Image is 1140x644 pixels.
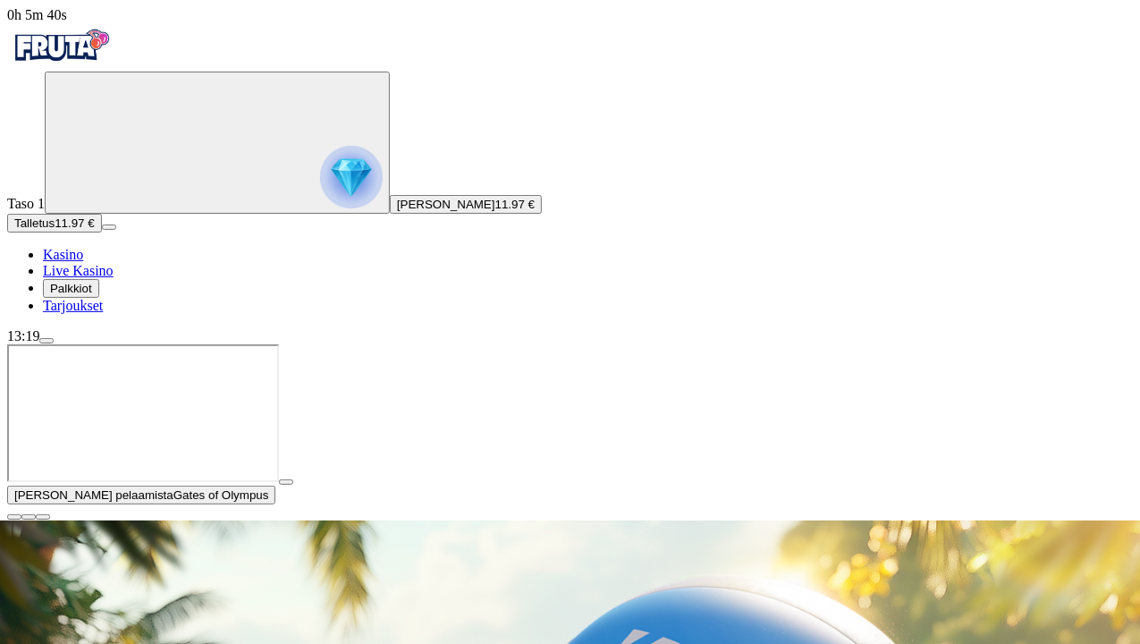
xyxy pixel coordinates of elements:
[43,263,114,278] a: poker-chip iconLive Kasino
[7,196,45,211] span: Taso 1
[7,23,114,68] img: Fruta
[279,479,293,485] button: play icon
[7,214,102,233] button: Talletusplus icon11.97 €
[7,486,275,504] button: [PERSON_NAME] pelaamistaGates of Olympus
[43,247,83,262] span: Kasino
[397,198,495,211] span: [PERSON_NAME]
[39,338,54,343] button: menu
[7,7,67,22] span: user session time
[50,282,92,295] span: Palkkiot
[55,216,94,230] span: 11.97 €
[43,298,103,313] span: Tarjoukset
[7,328,39,343] span: 13:19
[7,55,114,71] a: Fruta
[7,344,279,482] iframe: Gates of Olympus
[21,514,36,520] button: chevron-down icon
[45,72,390,214] button: reward progress
[43,263,114,278] span: Live Kasino
[43,298,103,313] a: gift-inverted iconTarjoukset
[43,279,99,298] button: reward iconPalkkiot
[36,514,50,520] button: fullscreen icon
[7,514,21,520] button: close icon
[7,23,1133,314] nav: Primary
[43,247,83,262] a: diamond iconKasino
[14,488,173,502] span: [PERSON_NAME] pelaamista
[320,146,383,208] img: reward progress
[173,488,269,502] span: Gates of Olympus
[14,216,55,230] span: Talletus
[390,195,542,214] button: [PERSON_NAME]11.97 €
[102,225,116,230] button: menu
[495,198,535,211] span: 11.97 €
